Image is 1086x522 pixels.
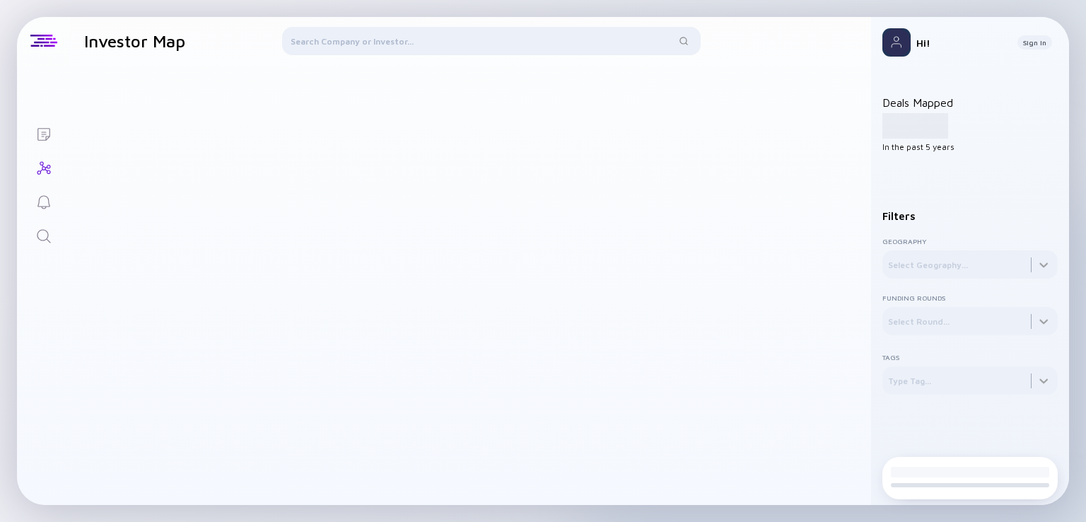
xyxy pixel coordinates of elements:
button: Sign In [1017,35,1052,50]
h1: Investor Map [84,31,185,51]
div: 1,234 [882,113,948,139]
a: Lists [17,116,70,150]
img: Profile Picture [882,28,911,57]
a: Reminders [17,184,70,218]
div: In the past 5 years [882,141,1058,152]
a: Search [17,218,70,252]
a: Investor Map [17,150,70,184]
div: Filters [882,210,1058,222]
div: Deals Mapped [882,96,1058,152]
img: graph-loading.svg [372,151,633,378]
div: Hi! [916,37,1006,49]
